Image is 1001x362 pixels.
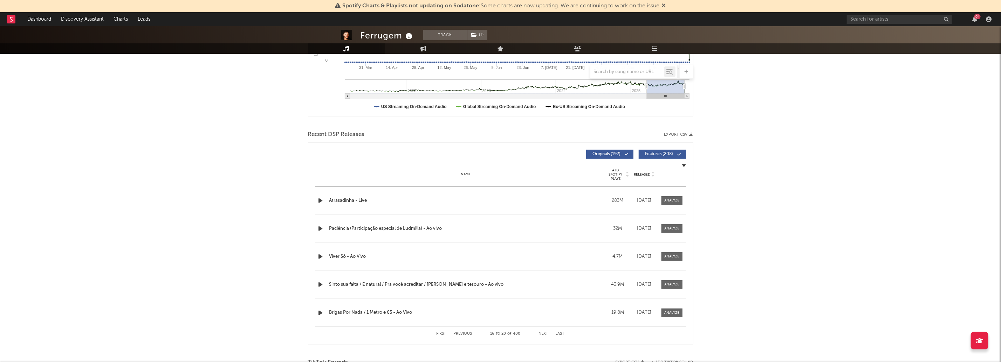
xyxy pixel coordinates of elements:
[329,281,603,288] a: Sinto sua falta / É natural / Pra você acreditar / [PERSON_NAME] e tesouro - Ao vivo
[974,14,981,19] div: 94
[109,12,133,26] a: Charts
[343,3,479,9] span: Spotify Charts & Playlists not updating on Sodatone
[454,332,472,336] button: Previous
[329,172,603,177] div: Name
[590,69,664,75] input: Search by song name or URL
[314,12,318,56] text: Luminate Daily Streams
[508,332,512,335] span: of
[56,12,109,26] a: Discovery Assistant
[633,253,656,260] div: [DATE]
[634,172,651,177] span: Released
[606,168,625,181] span: ATD Spotify Plays
[633,197,656,204] div: [DATE]
[972,16,977,22] button: 94
[343,3,660,9] span: : Some charts are now updating. We are continuing to work on the issue
[606,281,629,288] div: 43.9M
[329,225,603,232] a: Paciência (Participação especial de Ludmilla) - Ao vivo
[467,30,488,40] span: ( 1 )
[437,332,447,336] button: First
[633,281,656,288] div: [DATE]
[643,152,676,156] span: Features ( 208 )
[633,309,656,316] div: [DATE]
[553,104,625,109] text: Ex-US Streaming On-Demand Audio
[329,253,603,260] a: Viver Só - Ao Vivo
[133,12,155,26] a: Leads
[381,104,447,109] text: US Streaming On-Demand Audio
[467,30,487,40] button: (1)
[606,253,629,260] div: 4.7M
[586,150,633,159] button: Originals(192)
[633,225,656,232] div: [DATE]
[329,197,603,204] a: Atrasadinha - Live
[606,197,629,204] div: 283M
[606,225,629,232] div: 32M
[329,309,603,316] a: Brigas Por Nada / 1 Metro e 65 - Ao Vivo
[539,332,549,336] button: Next
[423,30,467,40] button: Track
[361,30,414,41] div: Ferrugem
[847,15,952,24] input: Search for artists
[591,152,623,156] span: Originals ( 192 )
[463,104,536,109] text: Global Streaming On-Demand Audio
[496,332,500,335] span: to
[606,309,629,316] div: 19.8M
[22,12,56,26] a: Dashboard
[639,150,686,159] button: Features(208)
[664,133,693,137] button: Export CSV
[486,330,525,338] div: 16 20 400
[662,3,666,9] span: Dismiss
[556,332,565,336] button: Last
[325,58,327,62] text: 0
[308,130,365,139] span: Recent DSP Releases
